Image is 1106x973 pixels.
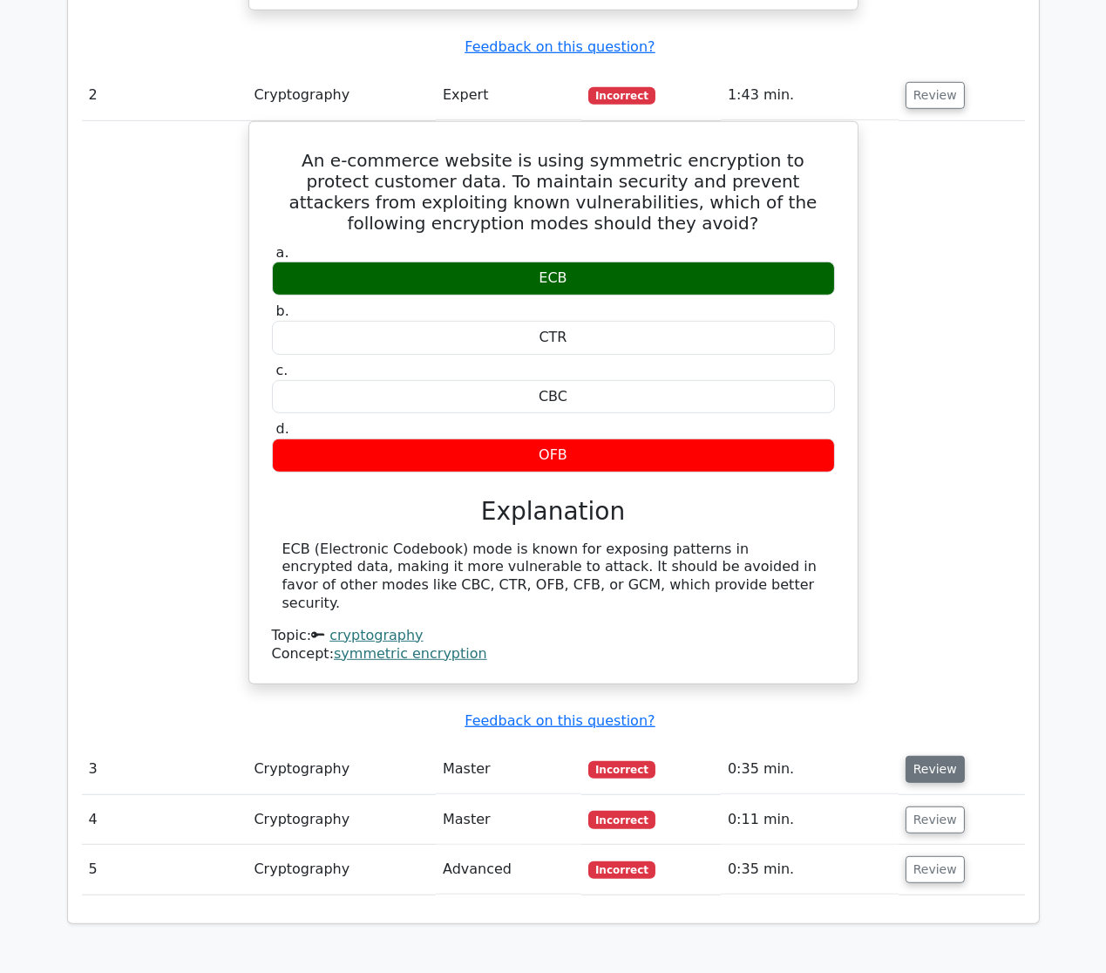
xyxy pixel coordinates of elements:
div: CTR [272,321,835,355]
button: Review [906,756,965,783]
div: OFB [272,439,835,473]
button: Review [906,82,965,109]
td: 0:35 min. [721,845,899,895]
span: Incorrect [588,811,655,828]
td: 5 [82,845,248,895]
h5: An e-commerce website is using symmetric encryption to protect customer data. To maintain securit... [270,150,837,234]
td: Cryptography [247,795,436,845]
div: ECB [272,262,835,296]
td: Master [436,795,581,845]
td: Cryptography [247,71,436,120]
a: Feedback on this question? [465,38,655,55]
td: Master [436,745,581,794]
span: Incorrect [588,861,655,879]
td: 4 [82,795,248,845]
td: 3 [82,745,248,794]
a: Feedback on this question? [465,712,655,729]
td: Expert [436,71,581,120]
button: Review [906,856,965,883]
span: c. [276,362,288,378]
td: 0:11 min. [721,795,899,845]
div: Topic: [272,627,835,645]
div: ECB (Electronic Codebook) mode is known for exposing patterns in encrypted data, making it more v... [282,541,824,613]
td: 2 [82,71,248,120]
div: CBC [272,380,835,414]
span: Incorrect [588,87,655,105]
span: b. [276,303,289,319]
span: Incorrect [588,761,655,779]
td: 1:43 min. [721,71,899,120]
td: Cryptography [247,845,436,895]
td: Advanced [436,845,581,895]
div: Concept: [272,645,835,663]
td: Cryptography [247,745,436,794]
a: symmetric encryption [334,645,487,662]
button: Review [906,806,965,834]
a: cryptography [329,627,423,643]
span: a. [276,244,289,261]
td: 0:35 min. [721,745,899,794]
span: d. [276,420,289,437]
h3: Explanation [282,497,824,527]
